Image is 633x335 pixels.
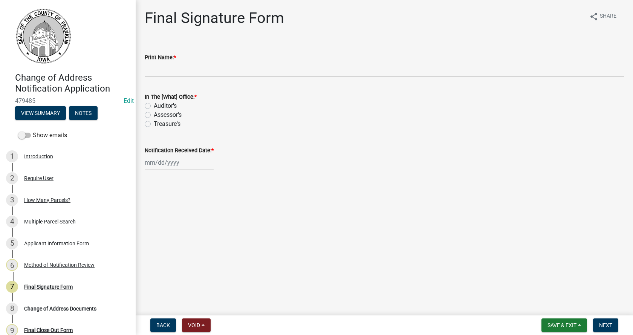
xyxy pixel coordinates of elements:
[6,194,18,206] div: 3
[124,97,134,104] wm-modal-confirm: Edit Application Number
[6,303,18,315] div: 8
[599,322,612,328] span: Next
[6,172,18,184] div: 2
[6,281,18,293] div: 7
[182,318,211,332] button: Void
[145,9,284,27] h1: Final Signature Form
[24,262,95,268] div: Method of Notification Review
[15,106,66,120] button: View Summary
[24,176,54,181] div: Require User
[145,148,214,153] label: Notification Received Date:
[124,97,134,104] a: Edit
[154,110,182,119] label: Assessor's
[600,12,616,21] span: Share
[589,12,598,21] i: share
[6,150,18,162] div: 1
[15,97,121,104] span: 479485
[24,219,76,224] div: Multiple Parcel Search
[145,95,197,100] label: In The [What] Office:
[24,241,89,246] div: Applicant Information Form
[6,237,18,249] div: 5
[593,318,618,332] button: Next
[145,155,214,170] input: mm/dd/yyyy
[150,318,176,332] button: Back
[547,322,576,328] span: Save & Exit
[24,327,73,333] div: Final Close Out Form
[24,306,96,311] div: Change of Address Documents
[18,131,67,140] label: Show emails
[15,72,130,94] h4: Change of Address Notification Application
[15,8,72,64] img: Franklin County, Iowa
[154,101,177,110] label: Auditor's
[154,119,180,128] label: Treasure's
[24,284,73,289] div: Final Signature Form
[583,9,622,24] button: shareShare
[188,322,200,328] span: Void
[24,154,53,159] div: Introduction
[15,110,66,116] wm-modal-confirm: Summary
[6,259,18,271] div: 6
[145,55,176,60] label: Print Name:
[541,318,587,332] button: Save & Exit
[69,106,98,120] button: Notes
[24,197,70,203] div: How Many Parcels?
[69,110,98,116] wm-modal-confirm: Notes
[156,322,170,328] span: Back
[6,216,18,228] div: 4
